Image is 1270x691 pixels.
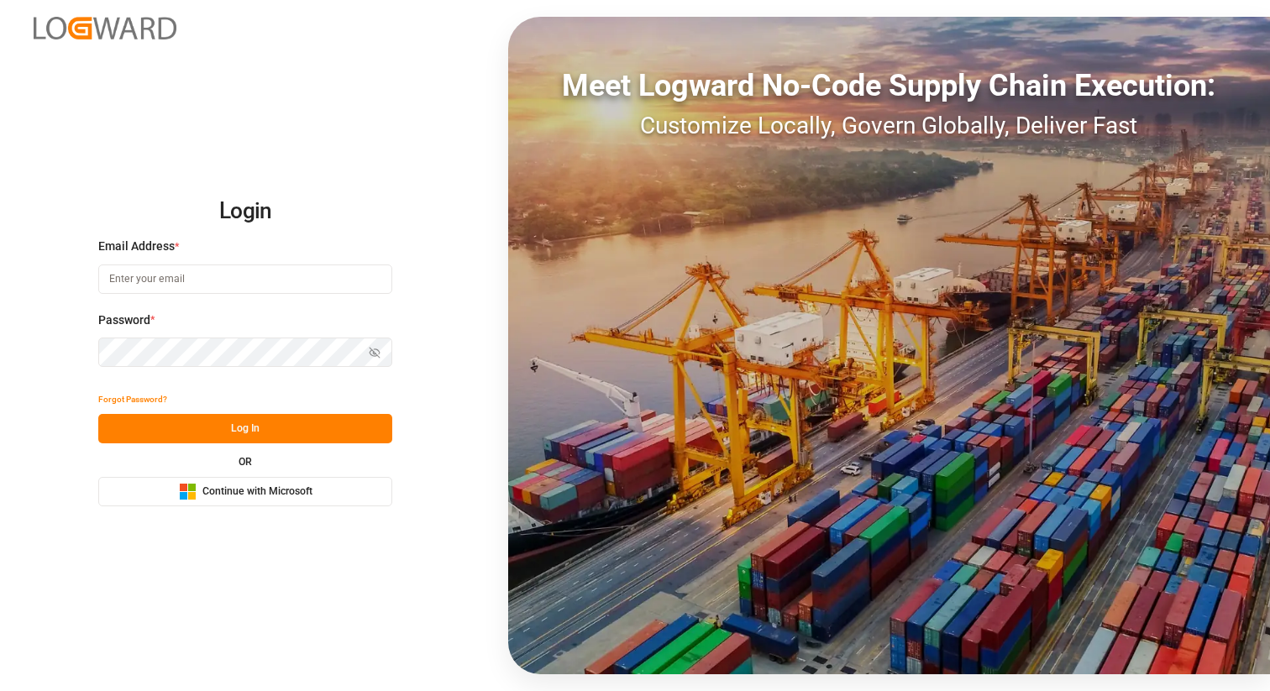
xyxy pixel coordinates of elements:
[98,311,150,329] span: Password
[98,264,392,294] input: Enter your email
[239,457,252,467] small: OR
[98,414,392,443] button: Log In
[508,63,1270,108] div: Meet Logward No-Code Supply Chain Execution:
[202,484,312,500] span: Continue with Microsoft
[34,17,176,39] img: Logward_new_orange.png
[98,385,167,414] button: Forgot Password?
[98,185,392,238] h2: Login
[98,238,175,255] span: Email Address
[508,108,1270,144] div: Customize Locally, Govern Globally, Deliver Fast
[98,477,392,506] button: Continue with Microsoft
